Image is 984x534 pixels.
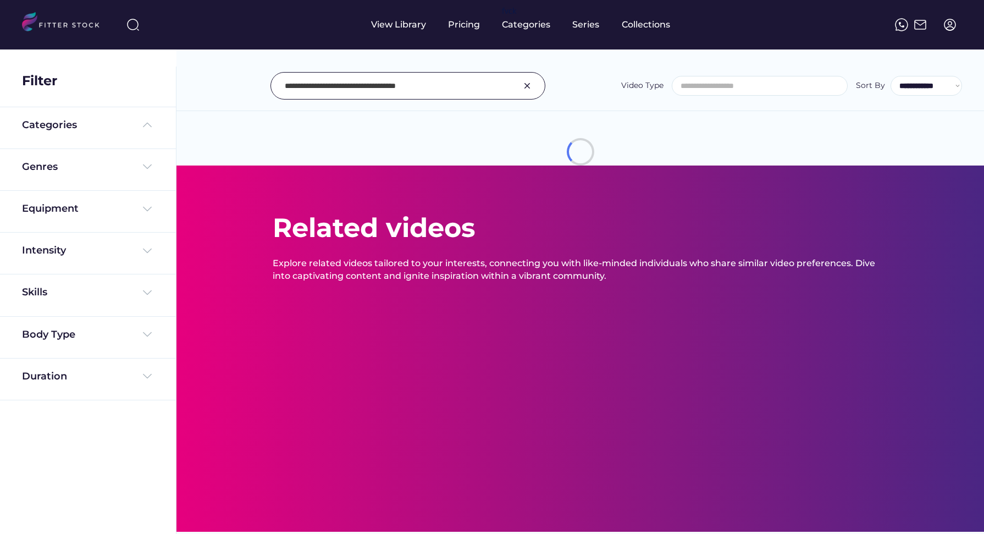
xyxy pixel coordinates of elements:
img: search-normal%203.svg [126,18,140,31]
div: fvck [502,5,516,16]
div: Equipment [22,202,79,216]
div: Collections [622,19,670,31]
div: Categories [502,19,550,31]
img: Frame%20%284%29.svg [141,328,154,341]
img: Frame%20%285%29.svg [141,118,154,131]
div: Genres [22,160,58,174]
div: Sort By [856,80,885,91]
img: profile-circle.svg [943,18,957,31]
img: Frame%20%284%29.svg [141,370,154,383]
div: Explore related videos tailored to your interests, connecting you with like-minded individuals wh... [273,257,888,282]
div: Categories [22,118,77,132]
div: Filter [22,71,57,90]
img: Frame%20%284%29.svg [141,202,154,216]
div: Skills [22,285,49,299]
div: View Library [371,19,426,31]
img: Frame%20%284%29.svg [141,286,154,299]
img: LOGO.svg [22,12,109,35]
div: Body Type [22,328,75,342]
div: Series [572,19,600,31]
div: Duration [22,370,67,383]
img: Frame%20%284%29.svg [141,244,154,257]
div: Intensity [22,244,66,257]
img: meteor-icons_whatsapp%20%281%29.svg [895,18,908,31]
img: Frame%2051.svg [914,18,927,31]
img: Frame%20%284%29.svg [141,160,154,173]
div: Pricing [448,19,480,31]
img: Group%201000002326.svg [521,79,534,92]
div: Related videos [273,210,475,246]
div: Video Type [621,80,664,91]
